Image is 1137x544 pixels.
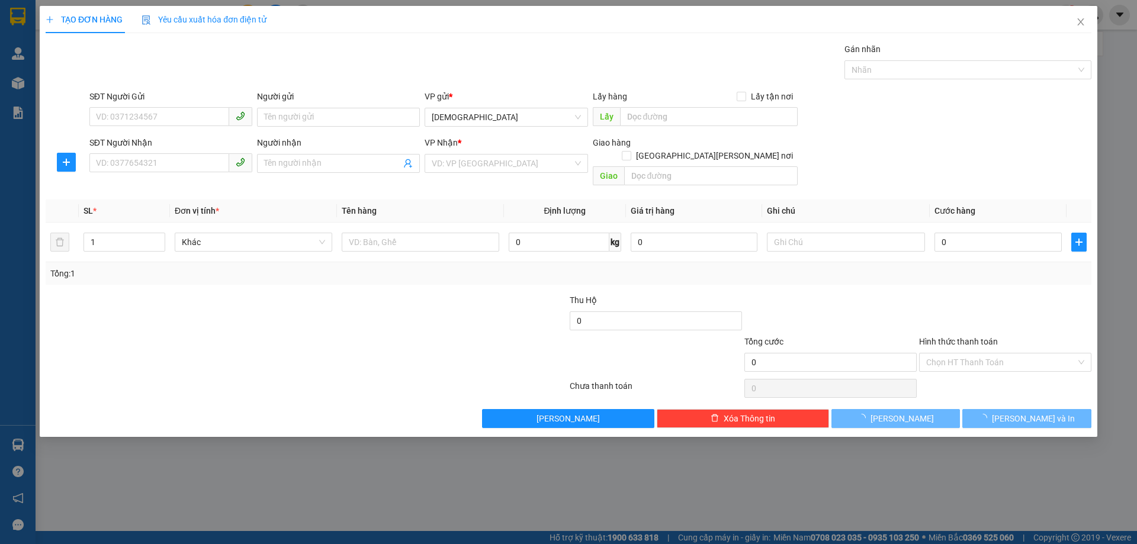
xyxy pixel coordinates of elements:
img: icon [142,15,151,25]
th: Ghi chú [763,199,930,223]
label: Gán nhãn [844,44,881,54]
label: Hình thức thanh toán [919,337,998,346]
span: Cước hàng [934,206,975,215]
span: phone [236,157,245,167]
span: Giao hàng [593,138,631,147]
span: plus [46,15,54,24]
button: delete [50,233,69,252]
input: Ghi Chú [767,233,925,252]
button: plus [1071,233,1087,252]
span: Tên hàng [342,206,377,215]
span: Tổng Đài [432,108,581,126]
span: SL [83,206,93,215]
span: plus [57,157,75,167]
span: [PERSON_NAME] và In [992,412,1075,425]
span: Lấy hàng [593,92,627,101]
div: Tổng: 1 [50,267,439,280]
button: deleteXóa Thông tin [657,409,830,428]
span: Tổng cước [744,337,783,346]
div: Người nhận [257,136,420,149]
span: kg [609,233,621,252]
button: plus [57,153,76,172]
button: [PERSON_NAME] [831,409,960,428]
span: [PERSON_NAME] [537,412,600,425]
span: Đơn vị tính [175,206,219,215]
span: VP Nhận [425,138,458,147]
span: Giá trị hàng [631,206,675,215]
span: phone [236,111,245,121]
div: VP gửi [425,90,588,103]
span: Lấy tận nơi [746,90,798,103]
span: user-add [404,159,413,168]
input: 0 [631,233,758,252]
span: Xóa Thông tin [724,412,775,425]
div: Người gửi [257,90,420,103]
span: TẠO ĐƠN HÀNG [46,15,123,24]
span: Thu Hộ [570,295,597,305]
div: Chưa thanh toán [568,379,743,400]
span: close [1076,17,1085,27]
input: Dọc đường [620,107,798,126]
span: Yêu cầu xuất hóa đơn điện tử [142,15,266,24]
span: loading [858,414,871,422]
button: Close [1064,6,1097,39]
div: SĐT Người Nhận [89,136,252,149]
span: plus [1072,237,1086,247]
button: [PERSON_NAME] [483,409,655,428]
span: Lấy [593,107,620,126]
span: [PERSON_NAME] [871,412,934,425]
span: Định lượng [544,206,586,215]
input: Dọc đường [624,166,798,185]
span: Giao [593,166,624,185]
button: [PERSON_NAME] và In [963,409,1091,428]
span: loading [979,414,992,422]
span: delete [711,414,719,423]
div: SĐT Người Gửi [89,90,252,103]
span: [GEOGRAPHIC_DATA][PERSON_NAME] nơi [631,149,798,162]
input: VD: Bàn, Ghế [342,233,499,252]
span: Khác [182,233,325,251]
